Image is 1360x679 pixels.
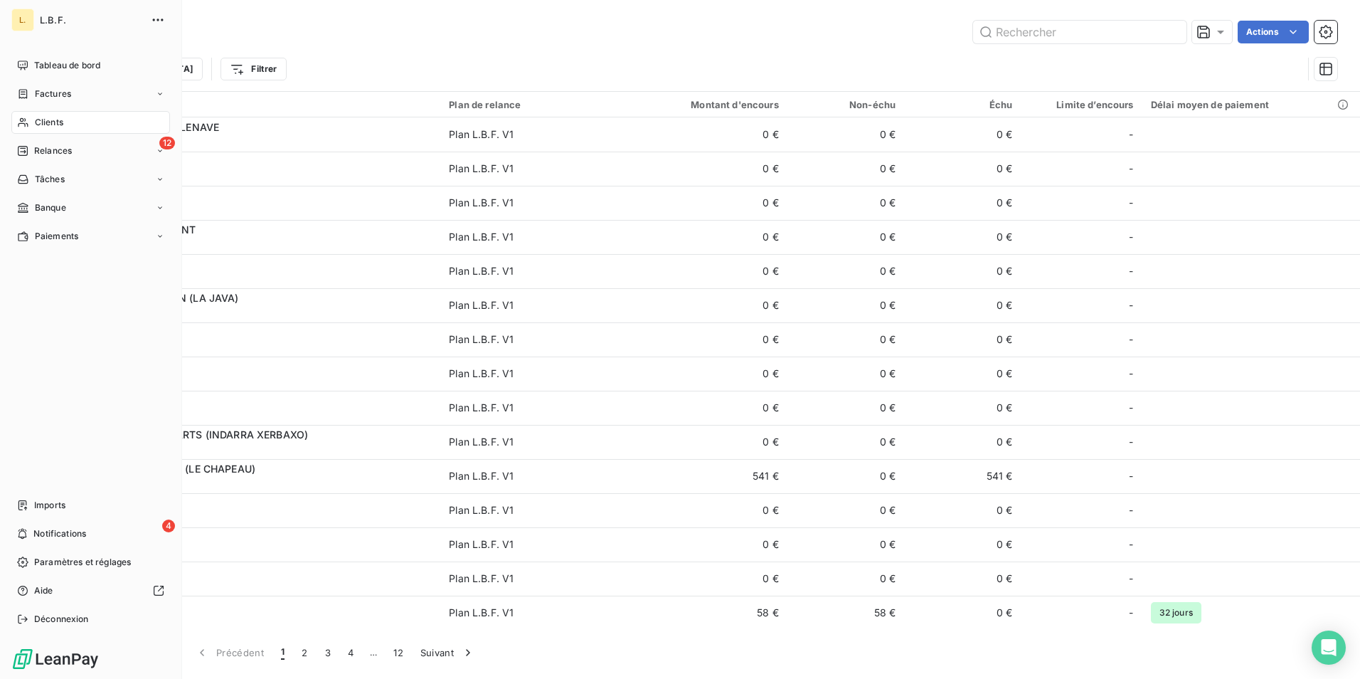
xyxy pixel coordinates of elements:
span: - [1129,127,1133,142]
span: Paiements [35,230,78,243]
td: 0 € [630,357,787,391]
div: Plan L.B.F. V1 [449,503,514,517]
td: 0 € [904,562,1021,596]
span: - [1129,503,1133,517]
span: 4111001658 [98,579,432,593]
span: - [1129,332,1133,347]
td: 0 € [904,288,1021,322]
div: L. [11,9,34,31]
div: Plan L.B.F. V1 [449,264,514,278]
span: 4111001091 [98,203,432,217]
td: 541 € [904,459,1021,493]
td: 0 € [904,391,1021,425]
input: Rechercher [973,21,1186,43]
div: Open Intercom Messenger [1312,631,1346,665]
td: 0 € [904,186,1021,220]
td: 0 € [787,391,904,425]
span: - [1129,230,1133,244]
span: - [1129,435,1133,449]
td: 0 € [904,322,1021,357]
td: 0 € [904,117,1021,152]
div: Plan L.B.F. V1 [449,401,514,415]
div: Plan L.B.F. V1 [449,606,514,620]
a: Aide [11,579,170,602]
td: 0 € [904,425,1021,459]
td: 0 € [787,117,904,152]
td: 0 € [787,459,904,493]
span: 32 jours [1151,602,1201,623]
td: 0 € [787,220,904,254]
td: 0 € [630,562,787,596]
button: Actions [1238,21,1309,43]
span: - [1129,537,1133,552]
td: 0 € [787,493,904,527]
span: Tâches [35,173,65,186]
div: Plan L.B.F. V1 [449,572,514,586]
button: 1 [272,638,293,668]
button: 4 [339,638,362,668]
td: 0 € [787,357,904,391]
span: 4111001814 [98,135,432,149]
td: 0 € [904,493,1021,527]
td: 0 € [787,288,904,322]
span: - [1129,606,1133,620]
td: 0 € [630,117,787,152]
td: 0 € [630,288,787,322]
span: 4111001680 [98,544,432,559]
span: - [1129,196,1133,210]
button: Suivant [412,638,484,668]
span: Tableau de bord [34,59,100,72]
span: Paramètres et réglages [34,556,131,569]
span: 4111001744 [98,442,432,456]
span: - [1129,162,1133,176]
td: 0 € [787,425,904,459]
td: 0 € [904,596,1021,630]
span: 4111000003 [98,237,432,251]
td: 0 € [787,186,904,220]
span: - [1129,401,1133,415]
span: 1 [281,646,285,660]
span: 4 [162,520,175,532]
div: Plan L.B.F. V1 [449,367,514,381]
td: 0 € [787,152,904,186]
td: 0 € [787,322,904,357]
div: Plan L.B.F. V1 [449,196,514,210]
div: Plan L.B.F. V1 [449,435,514,449]
td: 0 € [787,527,904,562]
td: 0 € [630,152,787,186]
span: 4111001573 [98,374,432,388]
span: 4111001889 [98,476,432,490]
div: Plan L.B.F. V1 [449,298,514,312]
td: 0 € [630,391,787,425]
span: - [1129,264,1133,278]
td: 58 € [787,596,904,630]
td: 58 € [630,596,787,630]
td: 0 € [630,493,787,527]
div: Délai moyen de paiement [1151,99,1351,110]
span: 4111001544 [98,305,432,320]
div: Plan de relance [449,99,622,110]
td: 0 € [630,322,787,357]
td: 0 € [904,254,1021,288]
div: Plan L.B.F. V1 [449,127,514,142]
span: 12 [159,137,175,149]
td: 0 € [630,220,787,254]
td: 0 € [630,425,787,459]
span: 4111001431 [98,613,432,627]
div: Échu [913,99,1012,110]
td: 0 € [787,254,904,288]
td: 0 € [904,152,1021,186]
span: ACADEMIE DES ARTS (INDARRA XERBAXO) [98,428,308,441]
button: 3 [317,638,339,668]
span: Relances [34,144,72,157]
span: L.B.F. [40,14,142,26]
span: … [362,641,385,664]
td: 0 € [787,562,904,596]
span: Aide [34,584,53,597]
div: Plan L.B.F. V1 [449,162,514,176]
div: Limite d’encours [1030,99,1134,110]
td: 0 € [904,527,1021,562]
span: Déconnexion [34,613,89,626]
div: Plan L.B.F. V1 [449,469,514,483]
td: 0 € [630,254,787,288]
